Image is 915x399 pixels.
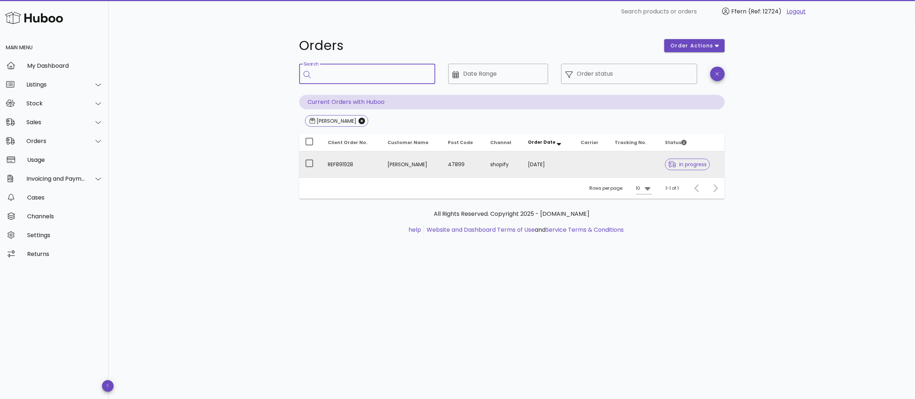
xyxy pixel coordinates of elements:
th: Tracking No. [609,134,659,151]
span: Customer Name [387,139,428,146]
span: Channel [491,139,512,146]
a: help [408,226,421,234]
div: Returns [27,251,103,257]
button: order actions [664,39,724,52]
p: Current Orders with Huboo [299,95,725,109]
span: Status [665,139,687,146]
td: [PERSON_NAME] [382,151,442,177]
span: Ffern [731,7,746,16]
span: Client Order No. [328,139,368,146]
h1: Orders [299,39,656,52]
span: Tracking No. [615,139,647,146]
div: Invoicing and Payments [26,175,85,182]
td: 47899 [442,151,485,177]
div: 10Rows per page: [636,182,652,194]
div: Settings [27,232,103,239]
td: REF891928 [322,151,382,177]
span: (Ref: 12724) [748,7,781,16]
div: 1-1 of 1 [666,185,679,192]
th: Carrier [575,134,609,151]
div: Channels [27,213,103,220]
th: Order Date: Sorted descending. Activate to remove sorting. [522,134,575,151]
p: All Rights Reserved. Copyright 2025 - [DOMAIN_NAME] [305,210,719,218]
div: Listings [26,81,85,88]
span: in progress [668,162,707,167]
a: Logout [787,7,806,16]
th: Status [659,134,724,151]
div: 10 [636,185,640,192]
div: [PERSON_NAME] [315,117,356,125]
td: [DATE] [522,151,575,177]
li: and [424,226,624,234]
span: Order Date [528,139,556,145]
div: Stock [26,100,85,107]
td: shopify [485,151,522,177]
div: Orders [26,138,85,144]
th: Post Code [442,134,485,151]
div: Cases [27,194,103,201]
a: Website and Dashboard Terms of Use [427,226,535,234]
th: Customer Name [382,134,442,151]
span: Carrier [581,139,598,146]
a: Service Terms & Conditions [546,226,624,234]
div: My Dashboard [27,62,103,69]
label: Search [304,62,319,67]
span: Post Code [448,139,473,146]
div: Rows per page: [590,178,652,199]
div: Usage [27,156,103,163]
th: Channel [485,134,522,151]
th: Client Order No. [322,134,382,151]
button: Close [359,118,365,124]
span: order actions [670,42,713,50]
img: Huboo Logo [5,10,63,26]
div: Sales [26,119,85,126]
